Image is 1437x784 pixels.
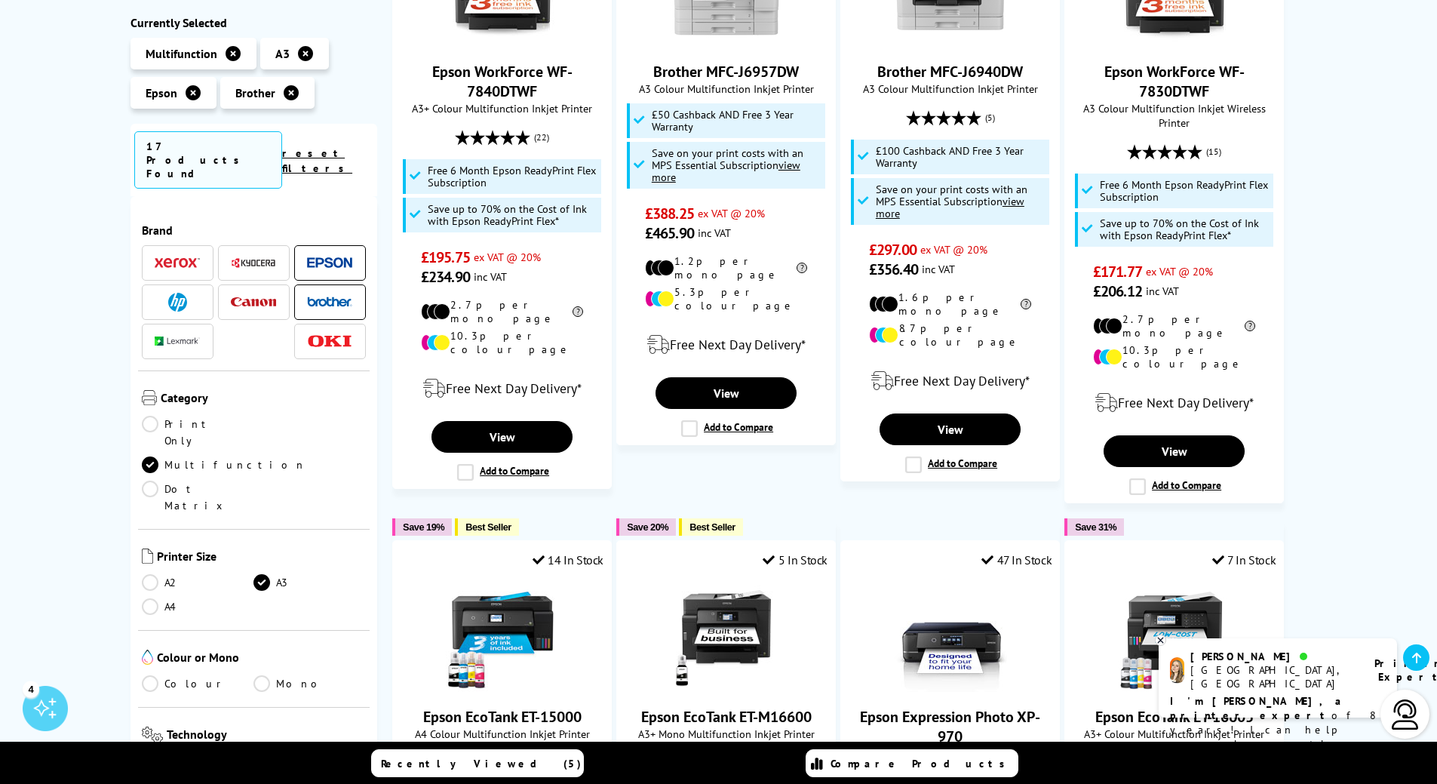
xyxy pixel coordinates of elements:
div: 4 [23,681,39,697]
li: 8.7p per colour page [869,321,1031,349]
span: Recently Viewed (5) [381,757,582,770]
u: view more [652,158,800,184]
span: A3 Colour Multifunction Inkjet Printer [625,81,828,96]
a: View [880,414,1020,445]
div: [GEOGRAPHIC_DATA], [GEOGRAPHIC_DATA] [1190,663,1356,690]
span: A4 Colour Multifunction Inkjet Printer [401,727,603,741]
img: Epson EcoTank ET-M16600 [670,579,783,692]
span: £171.77 [1093,262,1142,281]
label: Add to Compare [1129,478,1221,495]
a: View [431,421,572,453]
span: (15) [1206,137,1221,166]
li: 2.7p per mono page [421,298,583,325]
a: Compare Products [806,749,1018,777]
span: £388.25 [645,204,694,223]
span: ex VAT @ 20% [698,206,765,220]
a: HP [155,293,200,312]
span: A3 [275,46,290,61]
img: Kyocera [231,257,276,269]
a: reset filters [282,146,352,175]
div: 7 In Stock [1212,552,1276,567]
img: Xerox [155,258,200,269]
span: Save on your print costs with an MPS Essential Subscription [652,146,803,184]
button: Best Seller [455,518,519,536]
a: Epson Expression Photo XP-970 [860,707,1040,746]
img: OKI [307,335,352,348]
span: (22) [534,123,549,152]
span: Save up to 70% on the Cost of Ink with Epson ReadyPrint Flex* [1100,217,1270,241]
div: modal_delivery [625,324,828,366]
a: Dot Matrix [142,481,254,514]
span: Save 31% [1075,521,1116,533]
li: 1.6p per mono page [869,291,1031,318]
a: Epson WorkForce WF-7840DTWF [432,62,573,101]
img: Epson [307,257,352,269]
img: user-headset-light.svg [1390,699,1420,730]
div: modal_delivery [401,367,603,410]
span: £356.40 [869,260,918,279]
img: Brother [307,297,352,307]
li: 10.3p per colour page [421,329,583,356]
img: Colour or Mono [142,650,153,665]
span: £206.12 [1093,281,1142,301]
a: Colour [142,675,254,692]
span: Multifunction [146,46,217,61]
span: Save on your print costs with an MPS Essential Subscription [876,182,1027,220]
li: 2.7p per mono page [1093,312,1255,340]
span: Save 19% [403,521,444,533]
a: Canon [231,293,276,312]
a: View [656,377,796,409]
a: Epson EcoTank ET-16605 [1118,680,1231,695]
span: (5) [985,103,995,132]
span: £50 Cashback AND Free 3 Year Warranty [652,109,822,133]
span: inc VAT [1146,284,1179,298]
div: [PERSON_NAME] [1190,650,1356,663]
span: Free 6 Month Epson ReadyPrint Flex Subscription [1100,179,1270,203]
span: ex VAT @ 20% [1146,264,1213,278]
a: Epson EcoTank ET-M16600 [670,680,783,695]
a: Epson WorkForce WF-7830DTWF [1118,35,1231,50]
span: ex VAT @ 20% [920,242,987,257]
button: Save 20% [616,518,676,536]
span: inc VAT [922,262,955,276]
div: modal_delivery [1073,382,1276,424]
img: Epson EcoTank ET-15000 [446,579,559,692]
span: A3 Colour Multifunction Inkjet Printer [849,81,1052,96]
label: Add to Compare [681,420,773,437]
span: Best Seller [689,521,735,533]
a: A4 [142,598,254,615]
span: A3+ Mono Multifunction Inkjet Printer [625,727,828,741]
span: Save 20% [627,521,668,533]
a: Epson EcoTank ET-15000 [423,707,582,727]
span: Best Seller [465,521,511,533]
div: 47 In Stock [981,552,1052,567]
a: Epson [307,254,352,272]
label: Add to Compare [457,464,549,481]
img: Category [142,390,157,405]
a: Lexmark [155,332,200,351]
span: Printer Size [157,549,367,567]
b: I'm [PERSON_NAME], a printer expert [1170,694,1346,722]
a: A2 [142,574,254,591]
li: 1.2p per mono page [645,254,807,281]
span: Brother [235,85,275,100]
a: Mono [253,675,366,692]
img: Epson Expression Photo XP-970 [894,579,1007,692]
div: 14 In Stock [533,552,603,567]
span: Epson [146,85,177,100]
img: Printer Size [142,549,153,564]
button: Best Seller [679,518,743,536]
span: inc VAT [474,269,507,284]
a: Epson WorkForce WF-7840DTWF [446,35,559,50]
a: Xerox [155,254,200,272]
span: Category [161,390,367,408]
u: view more [876,194,1024,220]
p: of 8 years! I can help you choose the right product [1170,694,1386,766]
a: A3 [253,574,366,591]
img: Canon [231,297,276,307]
a: Brother MFC-J6940DW [894,35,1007,50]
span: Free 6 Month Epson ReadyPrint Flex Subscription [428,164,598,189]
span: inc VAT [698,226,731,240]
button: Save 19% [392,518,452,536]
span: £100 Cashback AND Free 3 Year Warranty [876,145,1046,169]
